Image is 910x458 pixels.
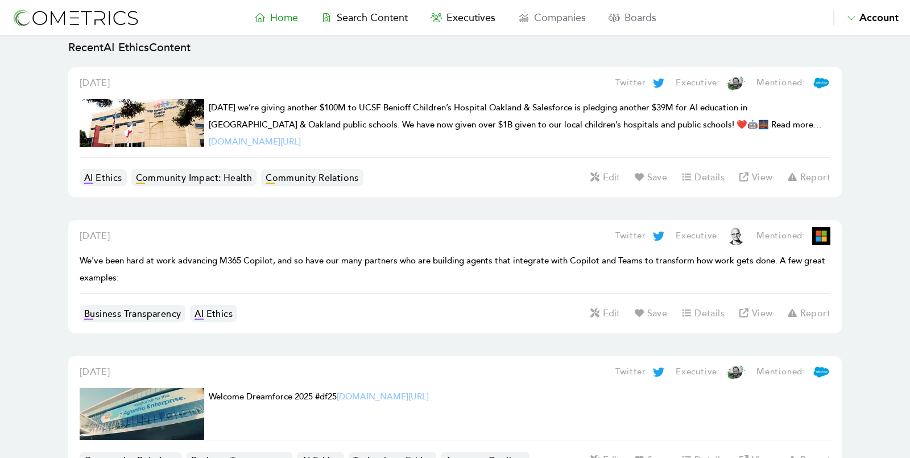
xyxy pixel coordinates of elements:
a: Search Content [309,10,419,26]
p: Executive: [676,365,720,379]
button: Edit [589,307,634,320]
span: [DATE] we’re giving another $100M to UCSF Benioff Children’s Hospital Oakland & Salesforce is ple... [209,102,822,147]
p: View [752,308,773,319]
span: Home [270,11,298,24]
p: Save [647,308,668,319]
p: Executive: [676,76,720,90]
a: Details [681,307,738,320]
p: Edit [603,172,620,183]
a: [DATE] [80,365,110,379]
p: Details [694,172,725,183]
p: Executive: [676,229,720,243]
a: Mentioned: [745,74,830,92]
a: Executives [419,10,507,26]
button: Edit [589,171,634,184]
a: Boards [597,10,668,26]
a: Business Transparency [80,305,185,322]
img: logo-refresh-RPX2ODFg.svg [11,7,139,28]
span: [DATE] [80,366,110,378]
a: Mentioned: [745,363,830,381]
p: Twitter [615,76,646,90]
span: Executives [446,11,495,24]
span: Boards [624,11,656,24]
p: Mentioned: [756,229,805,243]
a: AI Ethics [190,305,237,322]
span: We've been hard at work advancing M365 Copilot, and so have our many partners who are building ag... [80,255,825,283]
p: Twitter [615,365,646,379]
a: [DATE] [80,229,110,243]
a: Home [243,10,309,26]
a: View [738,171,787,184]
span: Search Content [337,11,408,24]
a: [DATE] [80,76,110,90]
a: Mentioned: [745,227,830,245]
span: Welcome Dreamforce 2025 #df25 [209,391,429,402]
a: Companies [507,10,597,26]
p: Details [694,308,725,319]
span: Account [859,11,899,24]
a: View [738,307,787,320]
a: AI Ethics [80,169,127,186]
p: Mentioned: [756,76,805,90]
span: [DATE] [80,77,110,89]
a: Community Relations [261,169,363,186]
p: Report [800,172,830,183]
p: Save [647,172,668,183]
span: Companies [534,11,586,24]
span: [DATE] [80,230,110,242]
h2: Recent AI Ethics Content [68,40,842,56]
a: Details [681,171,738,184]
a: [DOMAIN_NAME][URL] [337,391,429,402]
p: View [752,172,773,183]
a: Community Impact: Health [131,169,257,186]
img: Cometrics Content Result Image [80,99,204,147]
img: Cometrics Content Result Image [80,388,204,440]
p: Twitter [615,229,646,243]
a: [DOMAIN_NAME][URL] [209,137,301,147]
button: Account [833,10,899,26]
p: Mentioned: [756,365,805,379]
p: Report [800,308,830,319]
p: Edit [603,308,620,319]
